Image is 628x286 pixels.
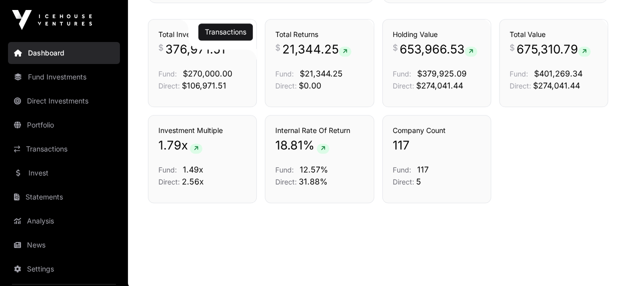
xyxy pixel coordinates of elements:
[8,162,120,184] a: Invest
[275,81,297,90] span: Direct:
[183,164,203,174] span: 1.49x
[517,41,591,57] span: 675,310.79
[183,68,232,78] span: $270,000.00
[510,69,528,78] span: Fund:
[393,69,411,78] span: Fund:
[8,114,120,136] a: Portfolio
[205,27,246,37] a: Transactions
[165,41,225,57] span: 376,971.51
[534,68,583,78] span: $401,269.34
[275,137,303,153] span: 18.81
[275,41,280,53] span: $
[8,138,120,160] a: Transactions
[275,69,294,78] span: Fund:
[182,80,226,90] span: $106,971.51
[300,68,343,78] span: $21,344.25
[275,165,294,174] span: Fund:
[393,29,481,39] h3: Holding Value
[275,125,363,135] h3: Internal Rate Of Return
[303,137,315,153] span: %
[393,125,481,135] h3: Company Count
[158,41,163,53] span: $
[158,69,177,78] span: Fund:
[393,41,398,53] span: $
[275,177,297,186] span: Direct:
[198,23,253,40] button: Transactions
[158,137,181,153] span: 1.79
[416,176,421,186] span: 5
[300,164,328,174] span: 12.57%
[510,29,598,39] h3: Total Value
[158,177,180,186] span: Direct:
[158,29,246,39] h3: Total Invested
[8,42,120,64] a: Dashboard
[417,164,429,174] span: 117
[8,234,120,256] a: News
[275,29,363,39] h3: Total Returns
[393,137,410,153] span: 117
[400,41,477,57] span: 653,966.53
[393,81,414,90] span: Direct:
[8,258,120,280] a: Settings
[8,186,120,208] a: Statements
[12,10,92,30] img: Icehouse Ventures Logo
[299,176,328,186] span: 31.88%
[393,177,414,186] span: Direct:
[417,68,467,78] span: $379,925.09
[8,90,120,112] a: Direct Investments
[8,66,120,88] a: Fund Investments
[393,165,411,174] span: Fund:
[578,238,628,286] iframe: Chat Widget
[158,165,177,174] span: Fund:
[510,81,531,90] span: Direct:
[182,176,204,186] span: 2.56x
[158,81,180,90] span: Direct:
[8,210,120,232] a: Analysis
[181,137,188,153] span: x
[282,41,351,57] span: 21,344.25
[299,80,321,90] span: $0.00
[510,41,515,53] span: $
[533,80,580,90] span: $274,041.44
[158,125,246,135] h3: Investment Multiple
[416,80,463,90] span: $274,041.44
